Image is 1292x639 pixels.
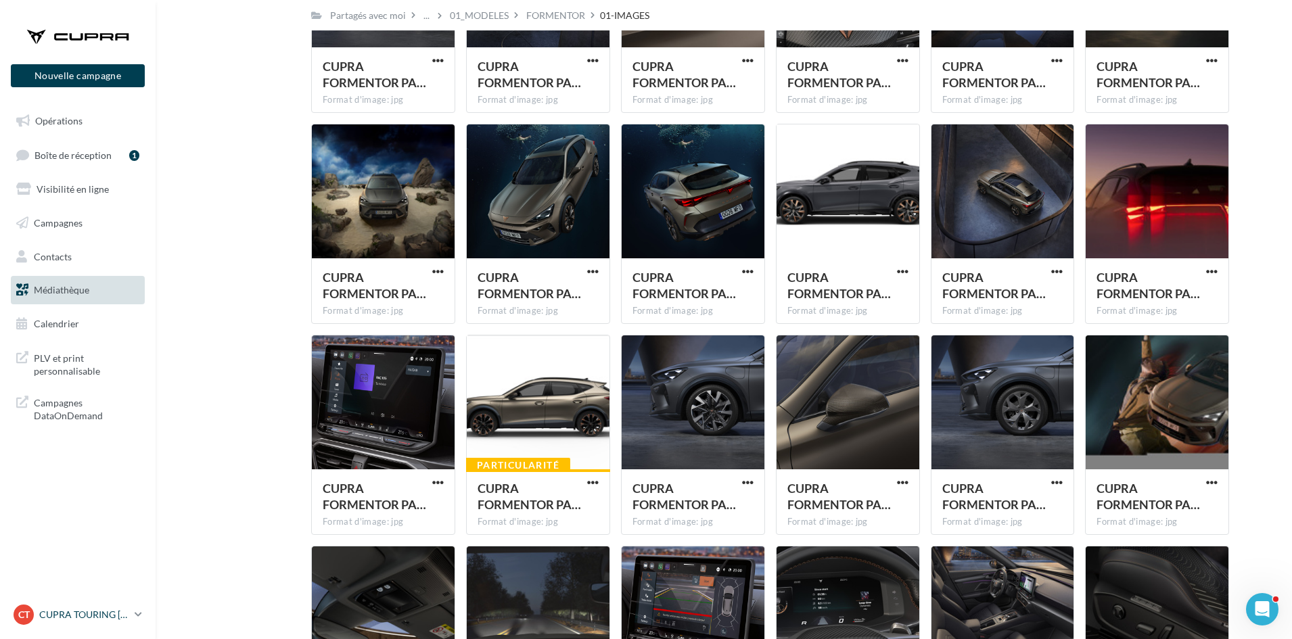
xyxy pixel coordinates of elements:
[942,59,1046,90] span: CUPRA FORMENTOR PA 001
[34,284,89,295] span: Médiathèque
[787,270,891,301] span: CUPRA FORMENTOR PA 107
[8,209,147,237] a: Campagnes
[8,107,147,135] a: Opérations
[8,243,147,271] a: Contacts
[632,59,736,90] span: CUPRA FORMENTOR PA 154
[323,94,444,106] div: Format d'image: jpg
[129,150,139,161] div: 1
[942,481,1046,512] span: CUPRA FORMENTOR PA 020
[632,270,736,301] span: CUPRA FORMENTOR PA 117
[8,388,147,428] a: Campagnes DataOnDemand
[787,481,891,512] span: CUPRA FORMENTOR PA 028
[942,516,1063,528] div: Format d'image: jpg
[34,217,83,229] span: Campagnes
[34,318,79,329] span: Calendrier
[942,94,1063,106] div: Format d'image: jpg
[1246,593,1278,625] iframe: Intercom live chat
[11,602,145,628] a: CT CUPRA TOURING [GEOGRAPHIC_DATA]
[632,516,754,528] div: Format d'image: jpg
[526,9,585,22] div: FORMENTOR
[18,608,30,621] span: CT
[39,608,129,621] p: CUPRA TOURING [GEOGRAPHIC_DATA]
[942,270,1046,301] span: CUPRA FORMENTOR PA 009
[8,141,147,170] a: Boîte de réception1
[1097,481,1200,512] span: CUPRA FORMENTOR PA 175
[478,481,581,512] span: CUPRA FORMENTOR PA 039
[478,94,599,106] div: Format d'image: jpg
[632,481,736,512] span: CUPRA FORMENTOR PA 021
[787,516,908,528] div: Format d'image: jpg
[8,175,147,204] a: Visibilité en ligne
[34,250,72,262] span: Contacts
[35,115,83,126] span: Opérations
[632,305,754,317] div: Format d'image: jpg
[421,6,432,25] div: ...
[478,305,599,317] div: Format d'image: jpg
[8,276,147,304] a: Médiathèque
[1097,94,1218,106] div: Format d'image: jpg
[37,183,109,195] span: Visibilité en ligne
[323,270,426,301] span: CUPRA FORMENTOR PA 166
[466,458,570,473] div: Particularité
[787,305,908,317] div: Format d'image: jpg
[323,305,444,317] div: Format d'image: jpg
[478,59,581,90] span: CUPRA FORMENTOR PA 127
[34,349,139,378] span: PLV et print personnalisable
[600,9,649,22] div: 01-IMAGES
[34,394,139,423] span: Campagnes DataOnDemand
[942,305,1063,317] div: Format d'image: jpg
[787,94,908,106] div: Format d'image: jpg
[478,516,599,528] div: Format d'image: jpg
[323,516,444,528] div: Format d'image: jpg
[1097,59,1200,90] span: CUPRA FORMENTOR PA 165
[323,481,426,512] span: CUPRA FORMENTOR PA 077
[8,344,147,383] a: PLV et print personnalisable
[450,9,509,22] div: 01_MODELES
[1097,270,1200,301] span: CUPRA FORMENTOR PA 056
[330,9,406,22] div: Partagés avec moi
[34,149,112,160] span: Boîte de réception
[478,270,581,301] span: CUPRA FORMENTOR PA 115
[632,94,754,106] div: Format d'image: jpg
[1097,305,1218,317] div: Format d'image: jpg
[787,59,891,90] span: CUPRA FORMENTOR PA 178
[11,64,145,87] button: Nouvelle campagne
[1097,516,1218,528] div: Format d'image: jpg
[8,310,147,338] a: Calendrier
[323,59,426,90] span: CUPRA FORMENTOR PA 024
